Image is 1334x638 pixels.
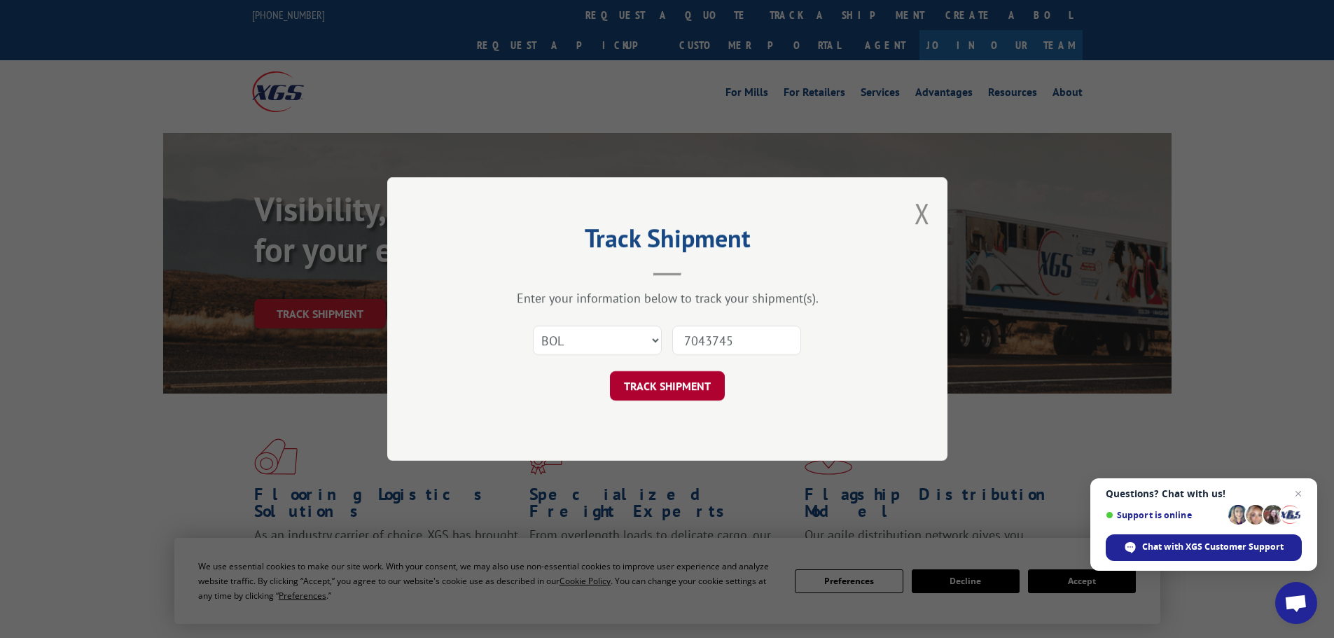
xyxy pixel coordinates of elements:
[1106,534,1302,561] div: Chat with XGS Customer Support
[610,371,725,401] button: TRACK SHIPMENT
[915,195,930,232] button: Close modal
[457,228,877,255] h2: Track Shipment
[457,290,877,306] div: Enter your information below to track your shipment(s).
[1275,582,1317,624] div: Open chat
[1106,488,1302,499] span: Questions? Chat with us!
[1290,485,1307,502] span: Close chat
[1142,541,1284,553] span: Chat with XGS Customer Support
[1106,510,1223,520] span: Support is online
[672,326,801,355] input: Number(s)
